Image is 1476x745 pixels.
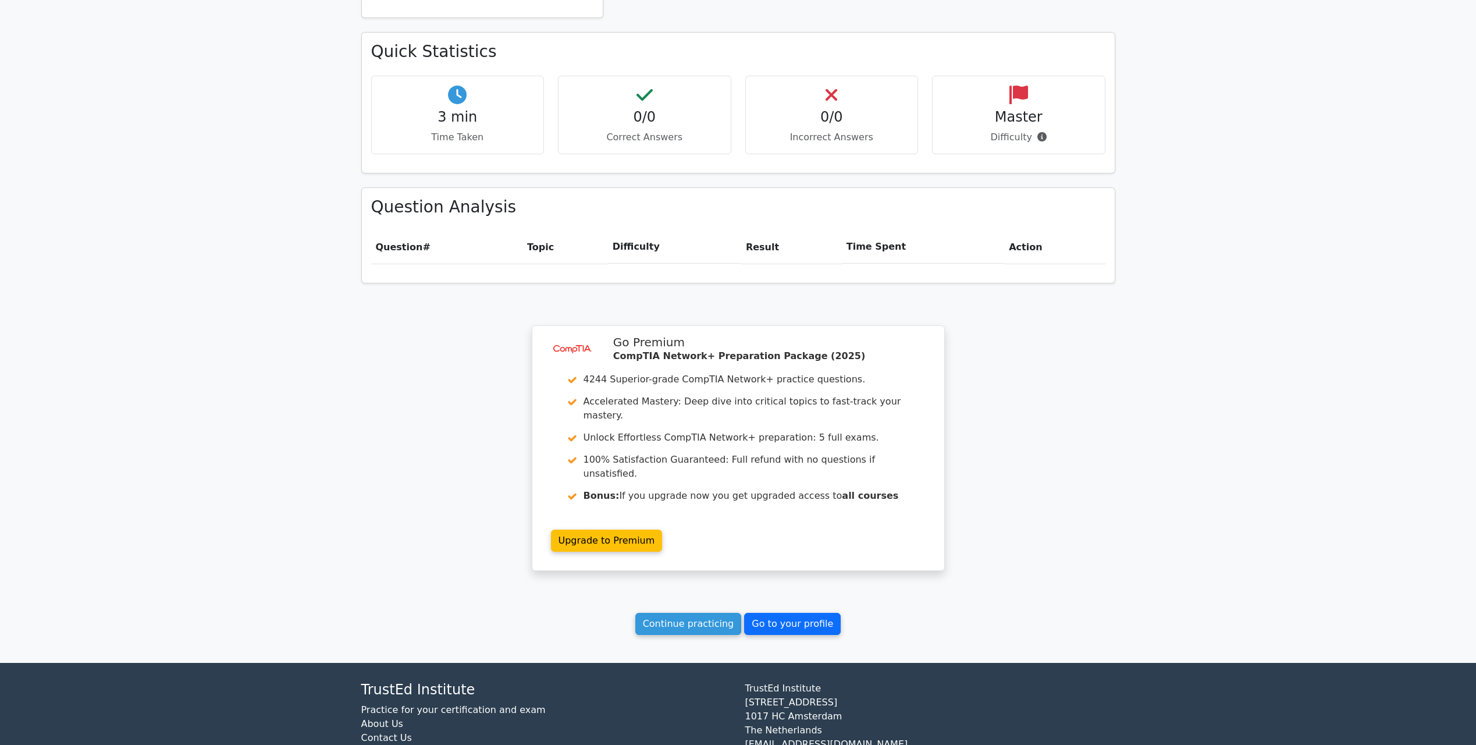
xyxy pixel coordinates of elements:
h3: Quick Statistics [371,42,1105,62]
th: Topic [522,230,608,264]
p: Correct Answers [568,130,721,144]
p: Incorrect Answers [755,130,909,144]
h4: TrustEd Institute [361,682,731,698]
h4: Master [942,109,1096,126]
a: Go to your profile [744,613,841,635]
h4: 0/0 [568,109,721,126]
h3: Question Analysis [371,197,1105,217]
p: Time Taken [381,130,535,144]
a: Practice for your certification and exam [361,704,546,715]
th: # [371,230,522,264]
span: Question [376,242,423,253]
th: Result [741,230,842,264]
th: Action [1004,230,1105,264]
a: About Us [361,718,403,729]
a: Continue practicing [635,613,742,635]
th: Difficulty [608,230,741,264]
p: Difficulty [942,130,1096,144]
h4: 3 min [381,109,535,126]
a: Upgrade to Premium [551,530,663,552]
h4: 0/0 [755,109,909,126]
a: Contact Us [361,732,412,743]
th: Time Spent [842,230,1004,264]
